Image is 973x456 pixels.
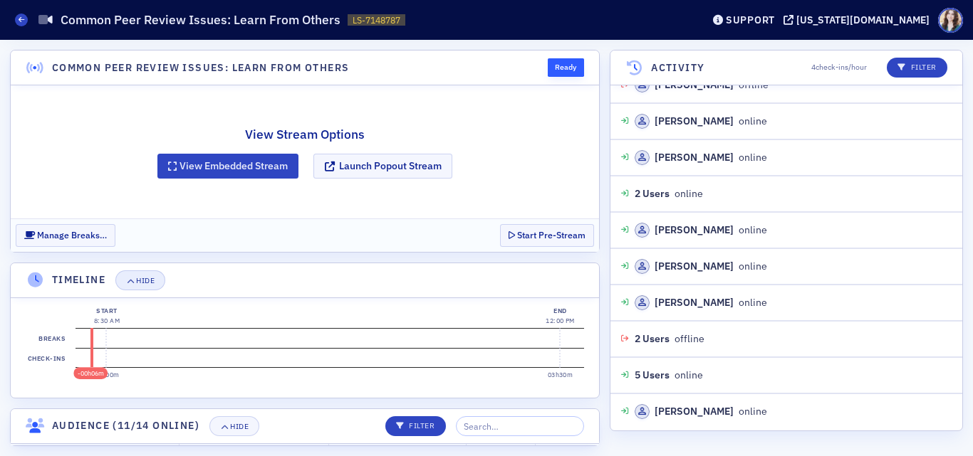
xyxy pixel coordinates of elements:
time: 03h30m [548,371,573,378]
button: [US_STATE][DOMAIN_NAME] [784,15,935,25]
div: [PERSON_NAME] [655,223,734,238]
span: 4 check-ins/hour [811,62,867,73]
button: Filter [385,416,446,436]
div: online [635,223,767,238]
div: Ready [548,58,584,77]
div: online [635,150,767,165]
h4: Audience (11/14 online) [52,418,199,433]
span: 2 Users [635,186,670,201]
div: Support [726,14,775,26]
div: [US_STATE][DOMAIN_NAME] [796,14,930,26]
div: [PERSON_NAME] [655,259,734,274]
label: Breaks [36,329,68,349]
div: online [635,259,767,274]
button: Hide [115,270,165,290]
div: Hide [230,423,249,430]
button: Manage Breaks… [16,224,115,246]
h4: Activity [651,60,704,75]
h1: Common Peer Review Issues: Learn From Others [61,11,340,28]
p: Filter [396,420,435,432]
button: Launch Popout Stream [313,154,452,179]
div: online [635,404,767,419]
button: View Embedded Stream [157,154,298,179]
div: Start [94,306,120,316]
span: LS-7148787 [353,14,400,26]
label: Check-ins [25,349,68,368]
h4: Common Peer Review Issues: Learn From Others [52,60,350,75]
p: Filter [897,62,937,73]
span: 5 Users [635,368,670,383]
div: online [635,114,767,129]
div: [PERSON_NAME] [655,150,734,165]
div: [PERSON_NAME] [655,404,734,419]
time: 00h00m [94,371,120,378]
div: [PERSON_NAME] [655,295,734,310]
div: online [635,295,767,310]
div: Hide [136,277,155,285]
h4: Timeline [52,272,105,287]
span: online [675,368,703,383]
button: Filter [887,58,947,78]
div: End [546,306,575,316]
time: 12:00 PM [546,317,575,324]
button: Start Pre-Stream [500,224,594,246]
span: Profile [938,8,963,33]
button: Hide [209,416,259,436]
div: [PERSON_NAME] [655,114,734,129]
span: online [675,186,703,201]
time: 8:30 AM [94,317,120,324]
span: 2 Users [635,332,670,346]
h2: View Stream Options [157,125,452,144]
input: Search… [456,416,584,436]
span: offline [675,332,704,346]
time: -00h06m [78,369,104,377]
